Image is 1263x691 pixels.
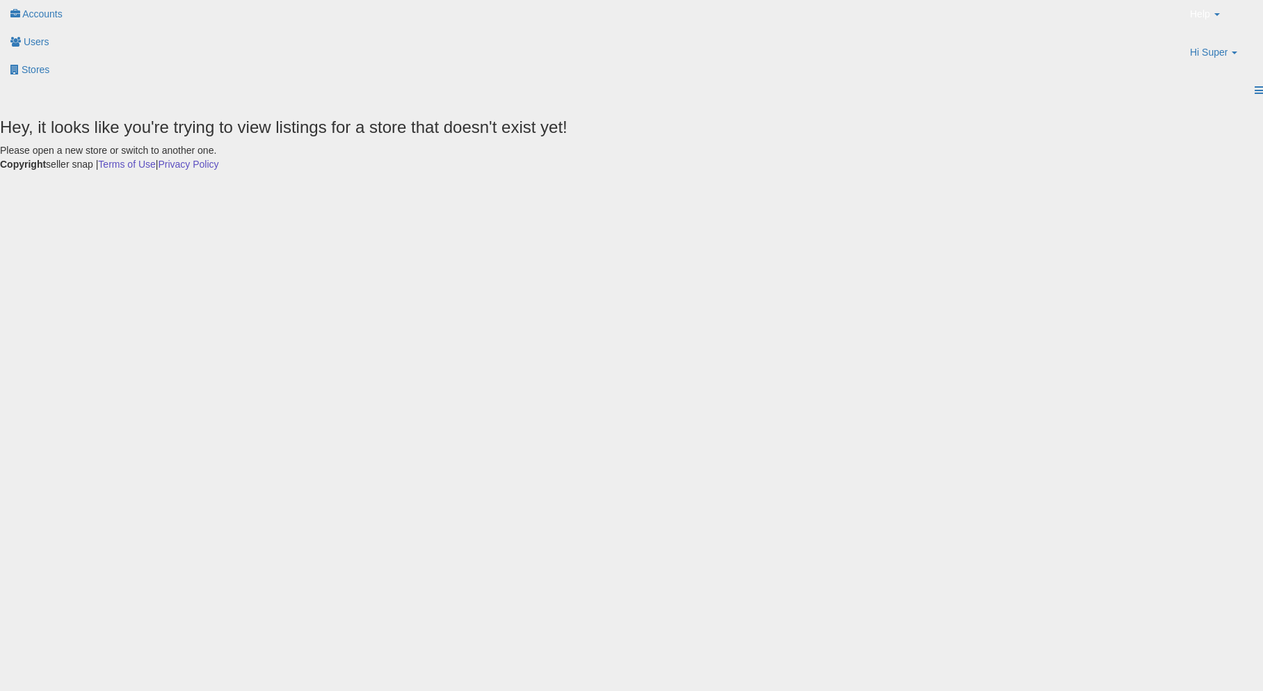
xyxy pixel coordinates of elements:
a: Hi Super [1180,38,1263,77]
span: Accounts [22,8,63,19]
span: Hi Super [1190,45,1228,59]
span: Help [1190,7,1210,21]
a: Privacy Policy [158,159,218,170]
span: Stores [22,64,49,75]
span: Users [24,36,49,47]
a: Terms of Use [98,159,155,170]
